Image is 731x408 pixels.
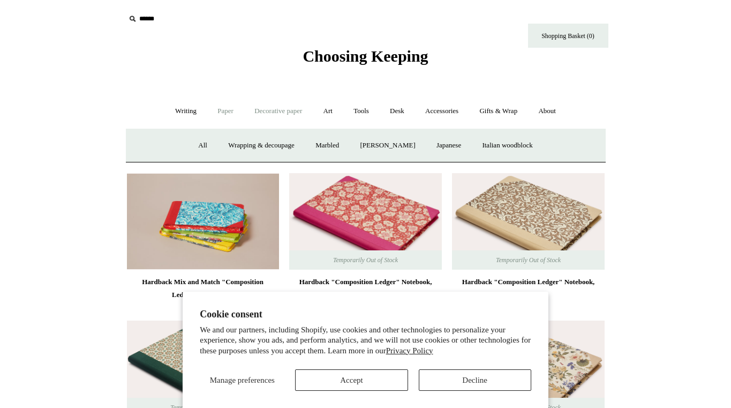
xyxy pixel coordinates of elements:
a: Japanese [427,131,471,160]
a: Hardback "Composition Ledger" Notebook, Dragon Hardback "Composition Ledger" Notebook, Dragon Tem... [452,173,604,270]
a: Gifts & Wrap [470,97,527,125]
a: Hardback "Composition Ledger" Notebook, Post-War Floral from£25.00 [289,276,441,320]
a: Choosing Keeping [303,56,428,63]
button: Accept [295,369,408,391]
a: About [529,97,566,125]
a: Wrapping & decoupage [218,131,304,160]
a: Desk [380,97,414,125]
a: Writing [165,97,206,125]
a: Tools [344,97,379,125]
a: Marbled [306,131,349,160]
a: [PERSON_NAME] [350,131,425,160]
a: Hardback "Composition Ledger" Notebook, Post-War Floral Hardback "Composition Ledger" Notebook, P... [289,173,441,270]
h2: Cookie consent [200,309,531,320]
div: Hardback Mix and Match "Composition Ledger" Sketchbook [130,276,276,301]
a: Accessories [416,97,468,125]
img: Hardback "Composition Ledger" Notebook, Dragon [452,173,604,270]
button: Decline [419,369,531,391]
div: Hardback "Composition Ledger" Notebook, Dragon [455,276,601,301]
button: Manage preferences [200,369,284,391]
span: Manage preferences [210,376,275,384]
a: All [189,131,217,160]
a: Shopping Basket (0) [528,24,608,48]
a: Hardback Mix and Match "Composition Ledger" Sketchbook Hardback Mix and Match "Composition Ledger... [127,173,279,270]
a: Art [314,97,342,125]
a: Italian woodblock [472,131,542,160]
a: Paper [208,97,243,125]
p: We and our partners, including Shopify, use cookies and other technologies to personalize your ex... [200,325,531,357]
img: Hardback "Composition Ledger" Notebook, Post-War Floral [289,173,441,270]
a: Decorative paper [245,97,312,125]
span: Choosing Keeping [303,47,428,65]
div: Hardback "Composition Ledger" Notebook, Post-War Floral [292,276,439,301]
a: Hardback "Composition Ledger" Notebook, Dragon from£25.00 [452,276,604,320]
span: Temporarily Out of Stock [485,250,571,270]
span: Temporarily Out of Stock [322,250,409,270]
img: Hardback Mix and Match "Composition Ledger" Sketchbook [127,173,279,270]
a: Hardback Mix and Match "Composition Ledger" Sketchbook £20.00 [127,276,279,320]
a: Privacy Policy [386,346,433,355]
